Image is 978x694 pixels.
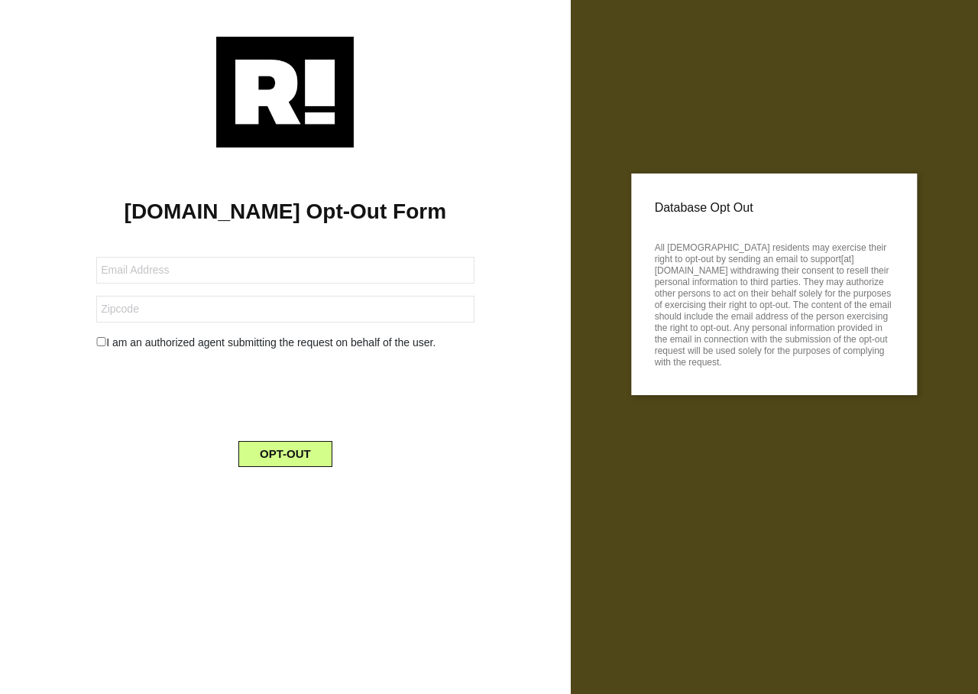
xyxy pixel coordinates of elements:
[655,238,894,368] p: All [DEMOGRAPHIC_DATA] residents may exercise their right to opt-out by sending an email to suppo...
[238,441,332,467] button: OPT-OUT
[655,196,894,219] p: Database Opt Out
[169,363,401,423] iframe: reCAPTCHA
[96,257,474,284] input: Email Address
[23,199,548,225] h1: [DOMAIN_NAME] Opt-Out Form
[85,335,485,351] div: I am an authorized agent submitting the request on behalf of the user.
[216,37,354,148] img: Retention.com
[96,296,474,323] input: Zipcode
